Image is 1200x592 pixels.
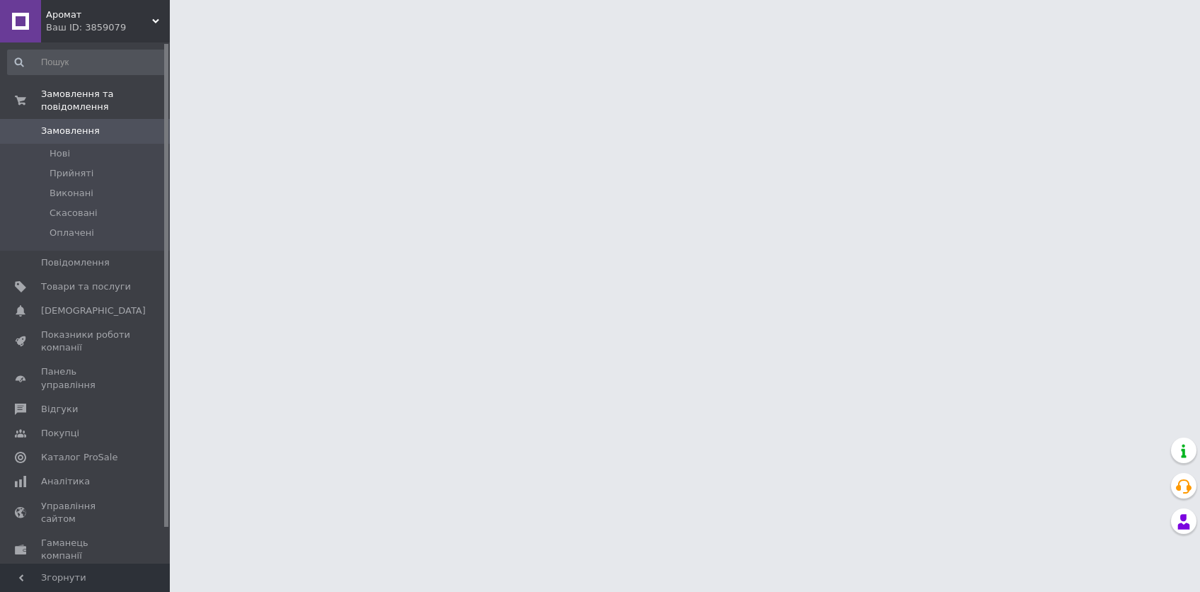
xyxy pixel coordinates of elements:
span: [DEMOGRAPHIC_DATA] [41,304,146,317]
span: Аромат [46,8,152,21]
span: Прийняті [50,167,93,180]
span: Гаманець компанії [41,537,131,562]
span: Аналітика [41,475,90,488]
span: Відгуки [41,403,78,416]
span: Показники роботи компанії [41,329,131,354]
span: Управління сайтом [41,500,131,525]
div: Ваш ID: 3859079 [46,21,170,34]
span: Повідомлення [41,256,110,269]
span: Каталог ProSale [41,451,117,464]
span: Оплачені [50,227,94,239]
span: Покупці [41,427,79,440]
span: Замовлення та повідомлення [41,88,170,113]
span: Нові [50,147,70,160]
span: Виконані [50,187,93,200]
span: Скасовані [50,207,98,220]
span: Замовлення [41,125,100,137]
span: Панель управління [41,365,131,391]
input: Пошук [7,50,166,75]
span: Товари та послуги [41,280,131,293]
